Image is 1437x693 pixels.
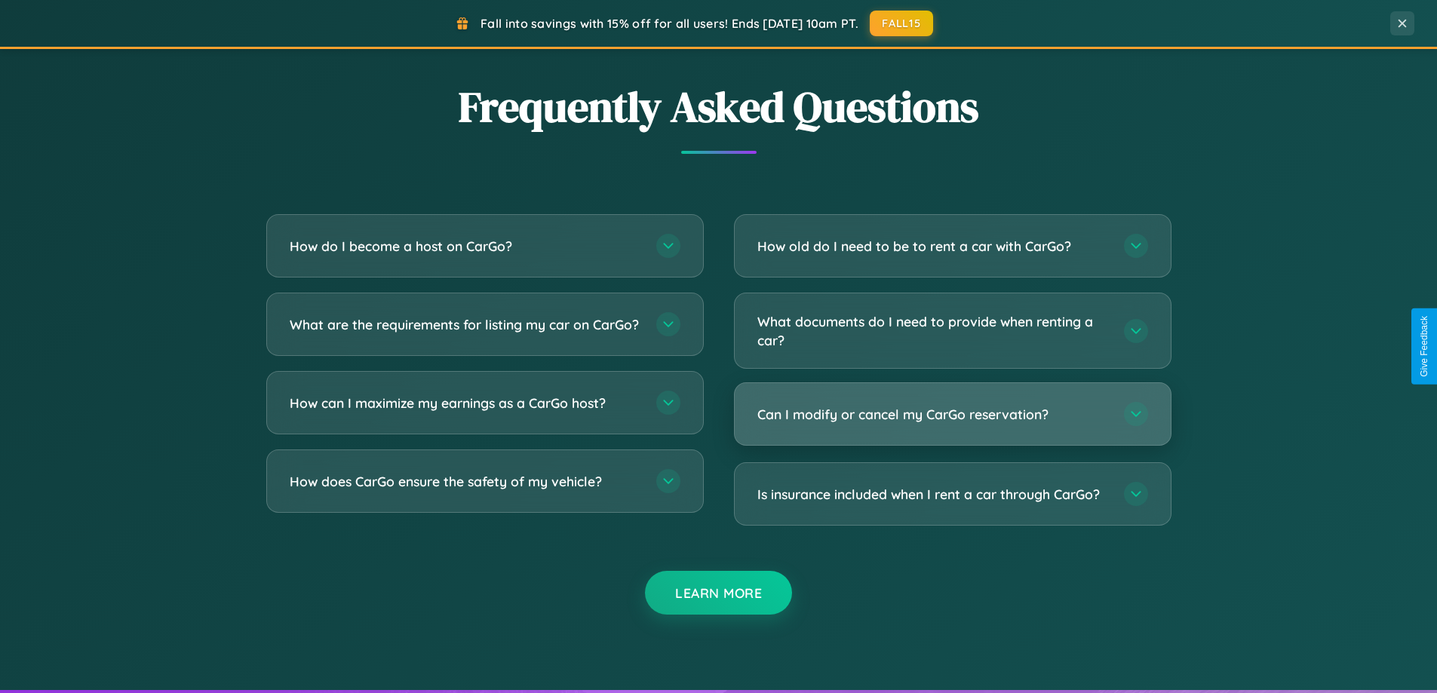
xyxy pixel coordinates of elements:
h2: Frequently Asked Questions [266,78,1171,136]
h3: How old do I need to be to rent a car with CarGo? [757,237,1109,256]
h3: How can I maximize my earnings as a CarGo host? [290,394,641,412]
h3: What documents do I need to provide when renting a car? [757,312,1109,349]
button: Learn More [645,571,792,615]
h3: Can I modify or cancel my CarGo reservation? [757,405,1109,424]
h3: How does CarGo ensure the safety of my vehicle? [290,472,641,491]
div: Give Feedback [1419,316,1429,377]
h3: What are the requirements for listing my car on CarGo? [290,315,641,334]
h3: How do I become a host on CarGo? [290,237,641,256]
h3: Is insurance included when I rent a car through CarGo? [757,485,1109,504]
span: Fall into savings with 15% off for all users! Ends [DATE] 10am PT. [481,16,858,31]
button: FALL15 [870,11,933,36]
